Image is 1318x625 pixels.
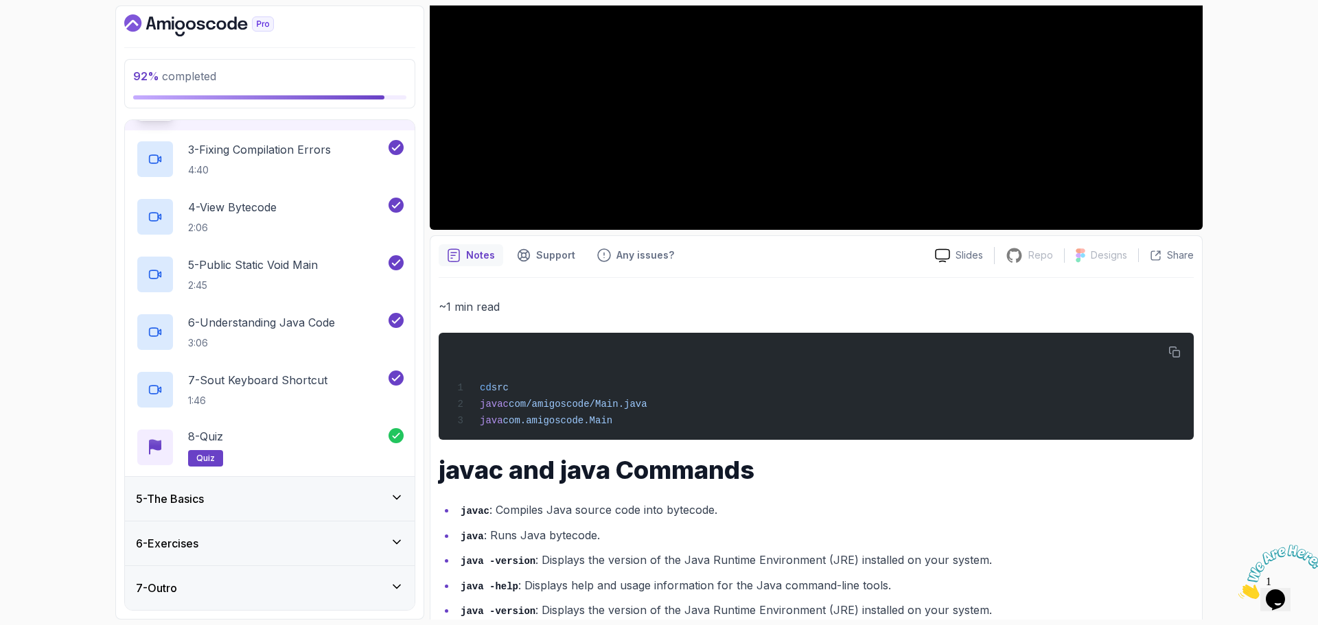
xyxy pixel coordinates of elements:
[1167,248,1194,262] p: Share
[456,600,1194,620] li: : Displays the version of the Java Runtime Environment (JRE) installed on your system.
[924,248,994,263] a: Slides
[188,257,318,273] p: 5 - Public Static Void Main
[188,199,277,215] p: 4 - View Bytecode
[136,313,404,351] button: 6-Understanding Java Code3:06
[456,526,1194,545] li: : Runs Java bytecode.
[456,550,1194,570] li: : Displays the version of the Java Runtime Environment (JRE) installed on your system.
[133,69,216,83] span: completed
[188,372,327,388] p: 7 - Sout Keyboard Shortcut
[136,198,404,236] button: 4-View Bytecode2:06
[5,5,91,60] img: Chat attention grabber
[461,606,535,617] code: java -version
[1233,539,1318,604] iframe: chat widget
[136,580,177,596] h3: 7 - Outro
[188,394,327,408] p: 1:46
[956,248,983,262] p: Slides
[456,576,1194,595] li: : Displays help and usage information for the Java command-line tools.
[461,506,489,517] code: javac
[188,314,335,331] p: 6 - Understanding Java Code
[503,415,613,426] span: com.amigoscode.Main
[188,221,277,235] p: 2:06
[125,566,415,610] button: 7-Outro
[188,428,223,445] p: 8 - Quiz
[461,531,484,542] code: java
[5,5,11,17] span: 1
[133,69,159,83] span: 92 %
[196,453,215,464] span: quiz
[188,141,331,158] p: 3 - Fixing Compilation Errors
[461,556,535,567] code: java -version
[461,581,518,592] code: java -help
[188,336,335,350] p: 3:06
[136,370,404,409] button: 7-Sout Keyboard Shortcut1:46
[136,140,404,178] button: 3-Fixing Compilation Errors4:40
[509,399,647,410] span: com/amigoscode/Main.java
[456,500,1194,520] li: : Compiles Java source code into bytecode.
[136,255,404,294] button: 5-Public Static Void Main2:45
[188,279,318,292] p: 2:45
[480,399,509,410] span: javac
[492,382,509,393] span: src
[1091,248,1127,262] p: Designs
[125,477,415,521] button: 5-The Basics
[439,297,1194,316] p: ~1 min read
[480,415,503,426] span: java
[136,535,198,552] h3: 6 - Exercises
[188,163,331,177] p: 4:40
[124,14,305,36] a: Dashboard
[1138,248,1194,262] button: Share
[136,428,404,467] button: 8-Quizquiz
[439,456,1194,484] h1: javac and java Commands
[136,491,204,507] h3: 5 - The Basics
[1028,248,1053,262] p: Repo
[480,382,492,393] span: cd
[125,521,415,565] button: 6-Exercises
